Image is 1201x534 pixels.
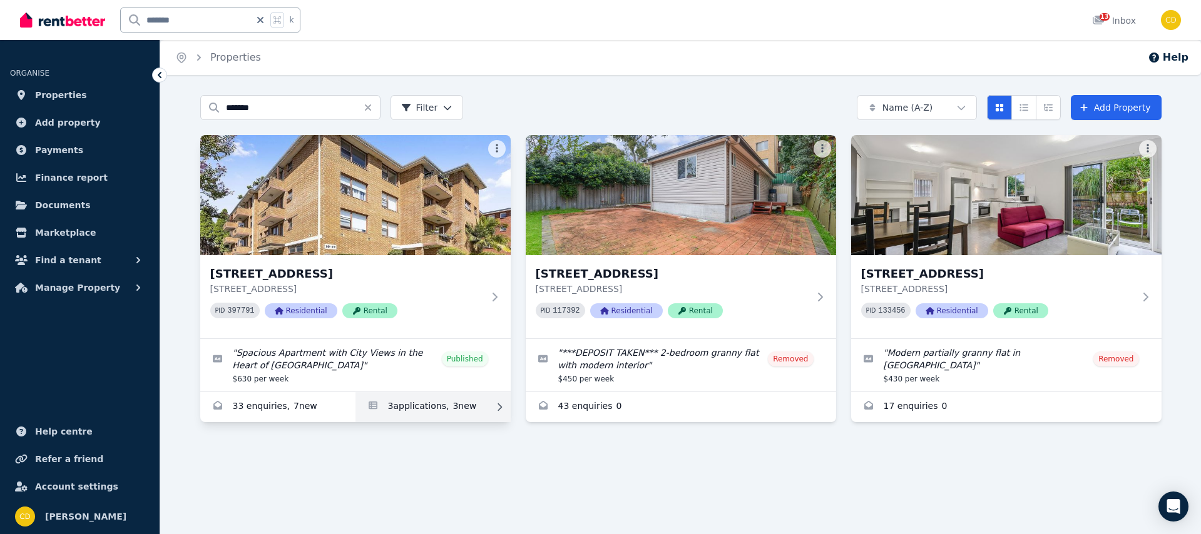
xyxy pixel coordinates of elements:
[35,451,103,466] span: Refer a friend
[35,88,87,103] span: Properties
[10,474,150,499] a: Account settings
[200,392,355,422] a: Enquiries for 1/10 Banksia Rd, Caringbah
[1100,13,1110,21] span: 13
[391,95,464,120] button: Filter
[210,283,483,295] p: [STREET_ADDRESS]
[526,339,836,391] a: Edit listing: ***DEPOSIT TAKEN*** 2-bedroom granny flat with modern interior
[363,95,381,120] button: Clear search
[35,479,118,494] span: Account settings
[289,15,294,25] span: k
[35,198,91,213] span: Documents
[10,110,150,135] a: Add property
[10,419,150,444] a: Help centre
[10,83,150,108] a: Properties
[553,306,580,315] code: 117392
[536,265,809,283] h3: [STREET_ADDRESS]
[20,11,105,29] img: RentBetter
[1092,14,1136,27] div: Inbox
[265,303,337,318] span: Residential
[200,339,511,391] a: Edit listing: Spacious Apartment with City Views in the Heart of Caringbah
[10,138,150,163] a: Payments
[342,303,397,318] span: Rental
[10,446,150,471] a: Refer a friend
[590,303,663,318] span: Residential
[851,135,1162,255] img: 30B Wolli Creek Road, Banksia
[35,424,93,439] span: Help centre
[526,135,836,338] a: 30B Wolli Creek Road, Banksia[STREET_ADDRESS][STREET_ADDRESS]PID 117392ResidentialRental
[1148,50,1188,65] button: Help
[1071,95,1162,120] a: Add Property
[987,95,1012,120] button: Card view
[814,140,831,158] button: More options
[215,307,225,314] small: PID
[200,135,511,338] a: 1/10 Banksia Rd, Caringbah[STREET_ADDRESS][STREET_ADDRESS]PID 397791ResidentialRental
[200,135,511,255] img: 1/10 Banksia Rd, Caringbah
[10,69,49,78] span: ORGANISE
[1036,95,1061,120] button: Expanded list view
[861,283,1134,295] p: [STREET_ADDRESS]
[355,392,511,422] a: Applications for 1/10 Banksia Rd, Caringbah
[1011,95,1036,120] button: Compact list view
[882,101,933,114] span: Name (A-Z)
[45,509,126,524] span: [PERSON_NAME]
[35,253,101,268] span: Find a tenant
[526,135,836,255] img: 30B Wolli Creek Road, Banksia
[35,143,83,158] span: Payments
[668,303,723,318] span: Rental
[536,283,809,295] p: [STREET_ADDRESS]
[541,307,551,314] small: PID
[10,275,150,300] button: Manage Property
[1139,140,1157,158] button: More options
[10,193,150,218] a: Documents
[15,506,35,526] img: Chris Dimitropoulos
[916,303,988,318] span: Residential
[878,306,905,315] code: 133456
[993,303,1048,318] span: Rental
[861,265,1134,283] h3: [STREET_ADDRESS]
[10,165,150,190] a: Finance report
[526,392,836,422] a: Enquiries for 30B Wolli Creek Road, Banksia
[160,40,276,75] nav: Breadcrumb
[35,225,96,240] span: Marketplace
[35,115,101,130] span: Add property
[35,170,108,185] span: Finance report
[10,220,150,245] a: Marketplace
[10,248,150,273] button: Find a tenant
[210,51,261,63] a: Properties
[210,265,483,283] h3: [STREET_ADDRESS]
[227,306,254,315] code: 397791
[866,307,876,314] small: PID
[987,95,1061,120] div: View options
[857,95,977,120] button: Name (A-Z)
[851,392,1162,422] a: Enquiries for 30B Wolli Creek Road, Banksia
[851,339,1162,391] a: Edit listing: Modern partially granny flat in Banksia
[1158,491,1188,521] div: Open Intercom Messenger
[401,101,438,114] span: Filter
[851,135,1162,338] a: 30B Wolli Creek Road, Banksia[STREET_ADDRESS][STREET_ADDRESS]PID 133456ResidentialRental
[1161,10,1181,30] img: Chris Dimitropoulos
[488,140,506,158] button: More options
[35,280,120,295] span: Manage Property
